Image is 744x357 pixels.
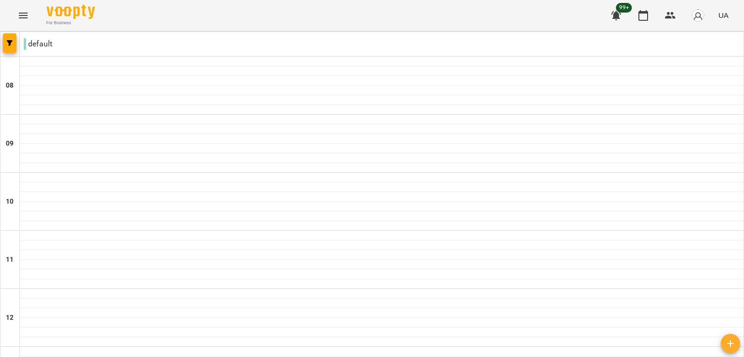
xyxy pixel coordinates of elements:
[6,80,14,91] h6: 08
[6,312,14,323] h6: 12
[691,9,705,22] img: avatar_s.png
[718,10,728,20] span: UA
[12,4,35,27] button: Menu
[24,38,52,50] p: default
[714,6,732,24] button: UA
[6,138,14,149] h6: 09
[46,20,95,26] span: For Business
[6,254,14,265] h6: 11
[6,196,14,207] h6: 10
[46,5,95,19] img: Voopty Logo
[721,334,740,353] button: Створити урок
[616,3,632,13] span: 99+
